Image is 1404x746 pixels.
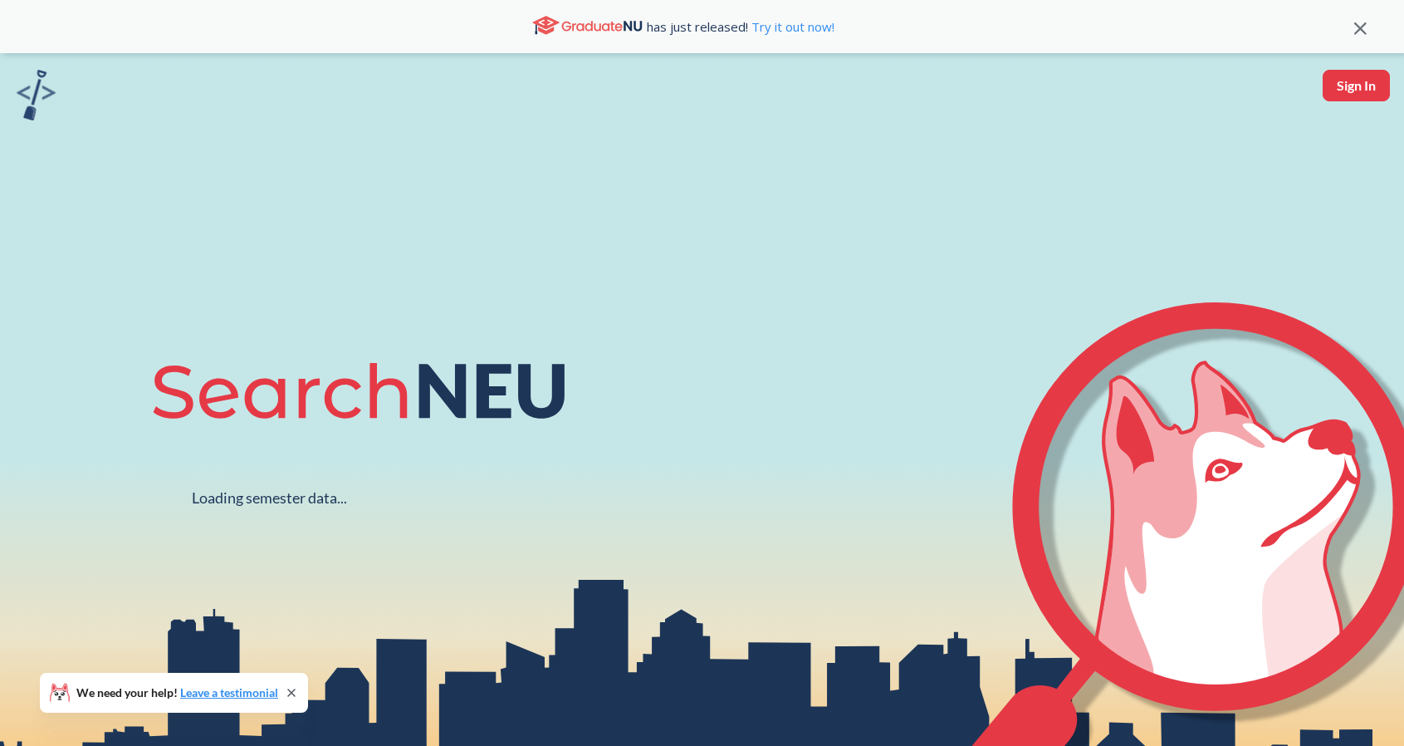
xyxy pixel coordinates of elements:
img: sandbox logo [17,70,56,120]
a: Try it out now! [748,18,834,35]
span: We need your help! [76,687,278,699]
a: Leave a testimonial [180,685,278,699]
button: Sign In [1323,70,1390,101]
div: Loading semester data... [192,488,347,508]
a: sandbox logo [17,70,56,125]
span: has just released! [647,17,834,36]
